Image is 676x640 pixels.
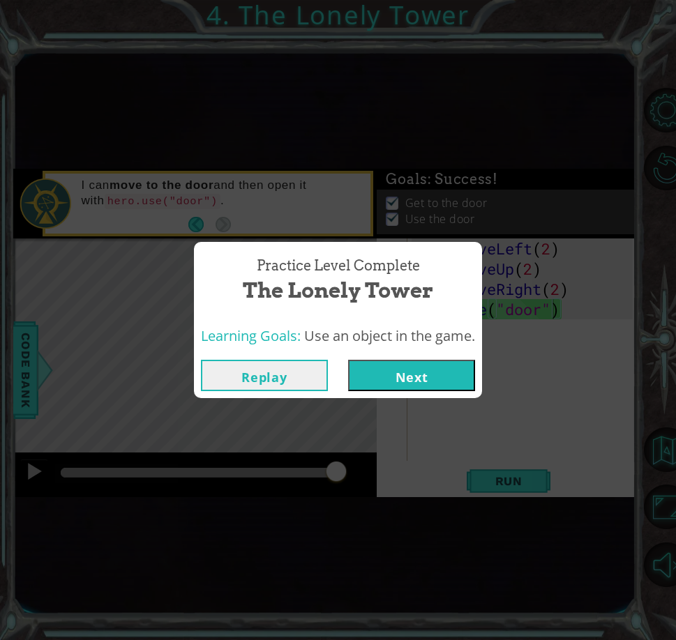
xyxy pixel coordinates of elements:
button: Replay [201,360,328,391]
span: Learning Goals: [201,326,301,345]
span: The Lonely Tower [243,275,433,305]
span: Use an object in the game. [304,326,475,345]
button: Next [348,360,475,391]
span: Practice Level Complete [257,256,420,276]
